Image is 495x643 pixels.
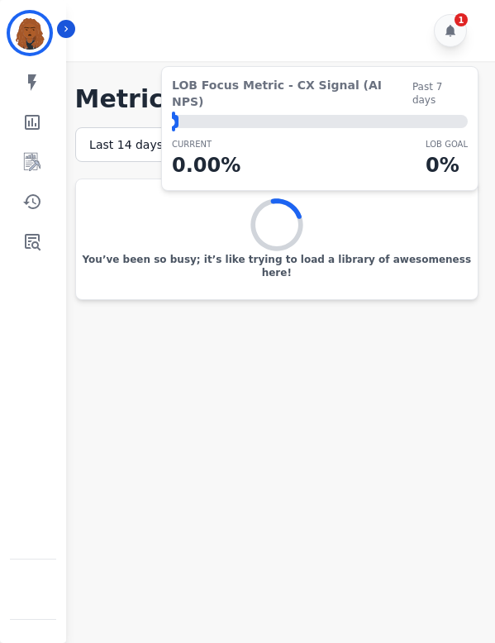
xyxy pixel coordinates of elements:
[75,127,198,162] div: Last 14 days
[426,138,468,150] p: LOB Goal
[10,13,50,53] img: Bordered avatar
[426,150,468,180] p: 0 %
[412,80,468,107] span: Past 7 days
[172,138,240,150] p: CURRENT
[172,150,240,180] p: 0.00 %
[76,253,478,279] p: You’ve been so busy; it’s like trying to load a library of awesomeness here!
[455,13,468,26] div: 1
[172,77,412,110] span: LOB Focus Metric - CX Signal (AI NPS)
[172,115,178,128] div: ⬤
[75,84,478,114] h1: Metrics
